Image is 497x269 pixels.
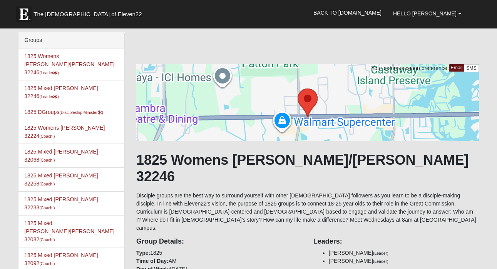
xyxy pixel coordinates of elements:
a: 1825 Mixed [PERSON_NAME] 32068(Coach ) [24,149,98,163]
small: (Leader ) [39,94,59,99]
a: 1825 Mixed [PERSON_NAME] 32246(Leader) [24,85,98,99]
h4: Leaders: [313,237,479,246]
a: 1825 Mixed [PERSON_NAME]/[PERSON_NAME] 32082(Coach ) [24,220,114,242]
h4: Group Details: [136,237,302,246]
small: (Coach ) [39,237,55,242]
img: Eleven22 logo [16,7,32,22]
a: 1825 Mixed [PERSON_NAME] 32092(Coach ) [24,252,98,266]
a: 1825 Mixed [PERSON_NAME] 32233(Coach ) [24,196,98,211]
strong: Type: [136,250,150,256]
a: The [DEMOGRAPHIC_DATA] of Eleven22 [12,3,166,22]
small: (Coach ) [39,158,55,162]
a: 1825 DGroups(Discipleship Minister) [24,109,103,115]
div: Groups [18,32,124,48]
small: (Coach ) [39,206,55,210]
a: Back to [DOMAIN_NAME] [308,3,387,22]
a: Hello [PERSON_NAME] [387,4,467,23]
span: The [DEMOGRAPHIC_DATA] of Eleven22 [33,10,142,18]
a: 1825 Womens [PERSON_NAME] 32224(Coach ) [24,125,105,139]
h1: 1825 Womens [PERSON_NAME]/[PERSON_NAME] 32246 [136,152,479,185]
a: SMS [464,64,479,72]
li: [PERSON_NAME] [329,249,479,257]
small: (Leader) [373,251,388,256]
small: (Coach ) [39,134,55,139]
small: (Discipleship Minister ) [59,110,103,115]
small: (Leader ) [39,70,59,75]
a: 1825 Mixed [PERSON_NAME] 32258(Coach ) [24,172,98,187]
small: (Coach ) [39,182,55,186]
a: 1825 Womens [PERSON_NAME]/[PERSON_NAME] 32246(Leader) [24,53,114,75]
span: Hello [PERSON_NAME] [393,10,457,17]
span: Your communication preference: [371,65,448,71]
a: Email [449,64,465,72]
